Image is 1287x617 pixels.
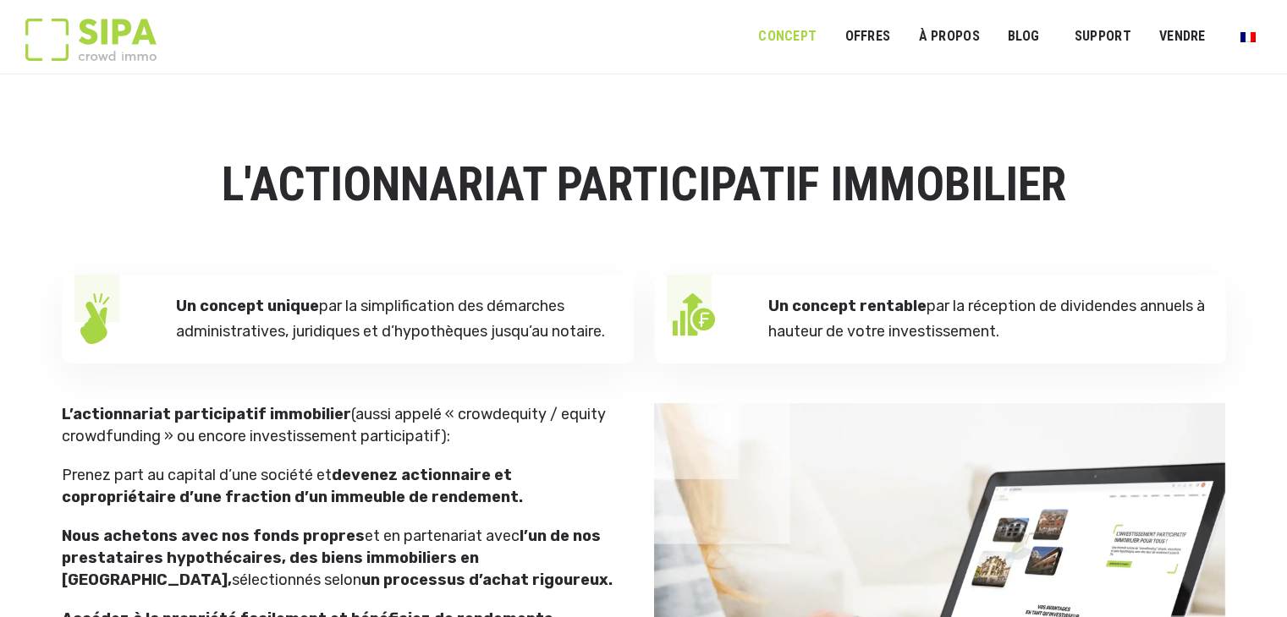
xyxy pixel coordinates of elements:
a: Passer à [1229,20,1267,52]
strong: Un concept rentable [768,297,927,315]
a: Concept [747,18,828,56]
img: Logo [25,19,157,61]
a: OFFRES [833,18,901,56]
strong: Nous achetons avec nos fonds propres [62,527,365,545]
h1: L'ACTIONNARIAT PARTICIPATIF IMMOBILIER [62,159,1226,211]
a: Blog [997,18,1051,56]
p: Prenez part au capital d’une société et [62,464,617,508]
p: par la réception de dividendes annuels à hauteur de votre investissement. [768,293,1207,345]
a: À PROPOS [907,18,991,56]
a: VENDRE [1148,18,1217,56]
strong: Un concept unique [176,297,319,315]
strong: un processus d’achat rigoureux. [361,571,613,589]
strong: l’un de nos prestataires hypothécaires, des biens immobiliers en [GEOGRAPHIC_DATA], [62,527,601,589]
strong: immobilier [270,405,351,423]
strong: devenez actionnaire et copropriétaire d’une fraction d’un immeuble de rendement. [62,466,523,506]
p: (aussi appelé « crowdequity / equity crowdfunding » ou encore investissement participatif): [62,403,617,447]
p: par la simplification des démarches administratives, juridiques et d’hypothèques jusqu’au notaire. [176,293,614,345]
nav: Menu principal [758,15,1262,57]
img: Français [1240,32,1256,42]
strong: L’actionnariat participatif [62,405,267,423]
a: SUPPORT [1064,18,1142,56]
p: et en partenariat avec sélectionnés selon [62,525,617,591]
